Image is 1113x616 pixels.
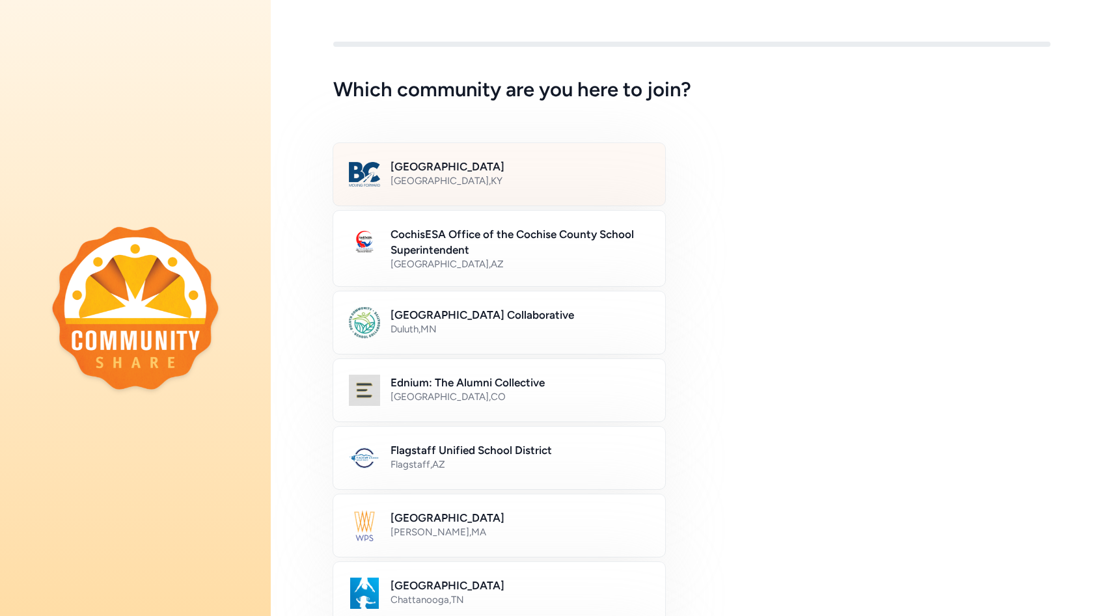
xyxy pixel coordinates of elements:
div: Chattanooga , TN [391,593,650,606]
h2: [GEOGRAPHIC_DATA] [391,159,650,174]
h2: Flagstaff Unified School District [391,442,650,458]
h2: [GEOGRAPHIC_DATA] [391,578,650,593]
h2: [GEOGRAPHIC_DATA] Collaborative [391,307,650,323]
div: [GEOGRAPHIC_DATA] , CO [391,390,650,403]
h5: Which community are you here to join? [333,78,1051,101]
img: Logo [349,226,380,258]
div: Flagstaff , AZ [391,458,650,471]
img: logo [52,226,219,389]
div: [GEOGRAPHIC_DATA] , KY [391,174,650,187]
h2: [GEOGRAPHIC_DATA] [391,510,650,526]
div: [GEOGRAPHIC_DATA] , AZ [391,258,650,271]
img: Logo [349,375,380,406]
h2: Ednium: The Alumni Collective [391,375,650,390]
div: Duluth , MN [391,323,650,336]
img: Logo [349,307,380,338]
img: Logo [349,442,380,474]
h2: CochisESA Office of the Cochise County School Superintendent [391,226,650,258]
div: [PERSON_NAME] , MA [391,526,650,539]
img: Logo [349,159,380,190]
img: Logo [349,510,380,541]
img: Logo [349,578,380,609]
